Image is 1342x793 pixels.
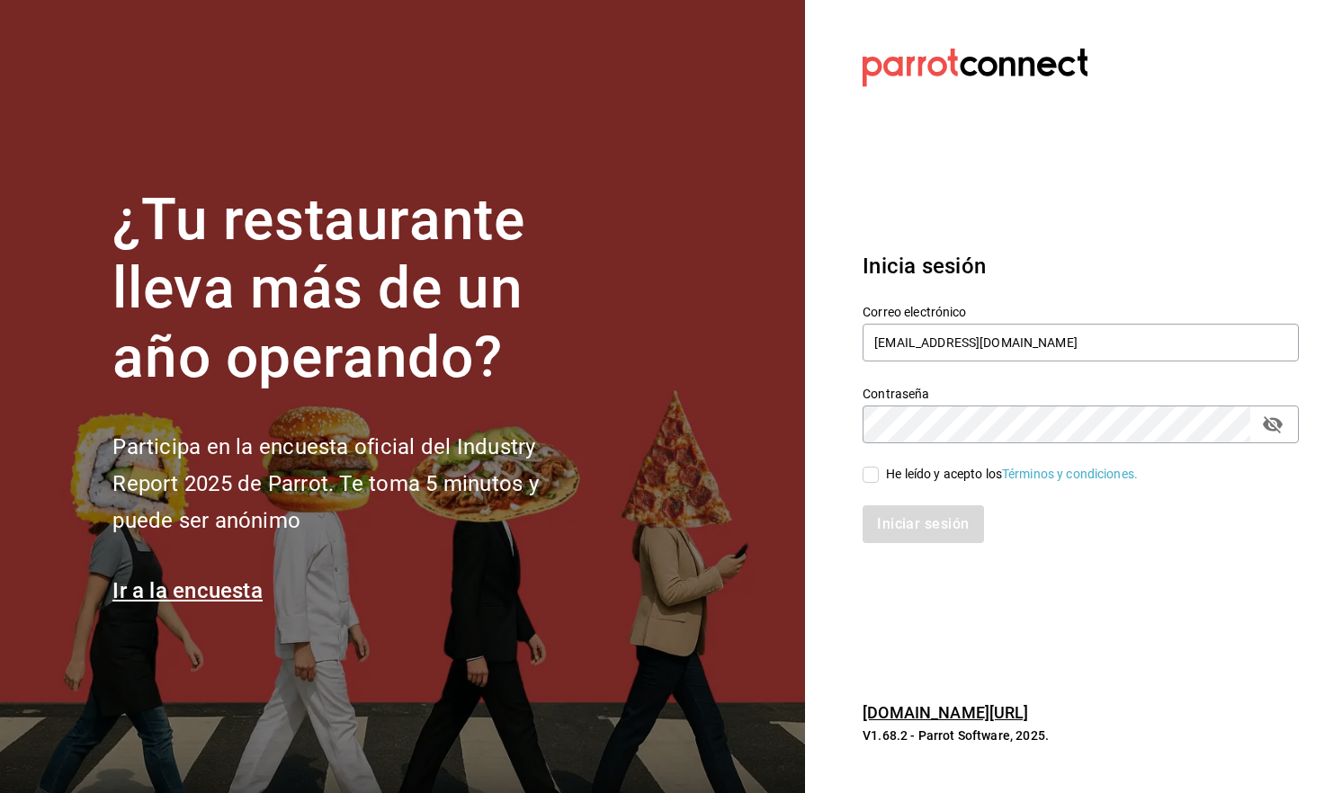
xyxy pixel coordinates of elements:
a: Ir a la encuesta [112,578,263,603]
a: Términos y condiciones. [1002,467,1138,481]
h3: Inicia sesión [863,250,1299,282]
input: Ingresa tu correo electrónico [863,324,1299,361]
label: Contraseña [863,387,1299,399]
p: V1.68.2 - Parrot Software, 2025. [863,726,1299,744]
button: passwordField [1257,409,1288,440]
label: Correo electrónico [863,305,1299,317]
h2: Participa en la encuesta oficial del Industry Report 2025 de Parrot. Te toma 5 minutos y puede se... [112,429,598,539]
a: [DOMAIN_NAME][URL] [863,703,1028,722]
h1: ¿Tu restaurante lleva más de un año operando? [112,186,598,393]
div: He leído y acepto los [886,465,1138,484]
